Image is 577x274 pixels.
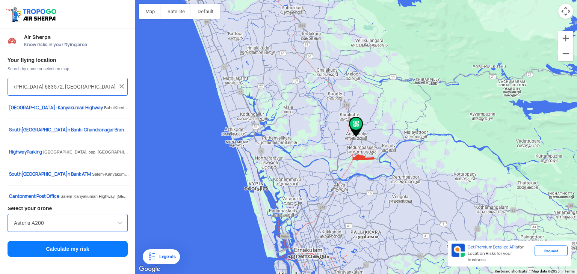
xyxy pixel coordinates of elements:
span: [GEOGRAPHIC_DATA] [21,171,68,177]
span: South n Bank- Chandranagar Branch [9,127,130,133]
span: [GEOGRAPHIC_DATA], opp. [GEOGRAPHIC_DATA], , , [43,150,267,154]
span: Parking [9,149,43,155]
span: Map data ©2025 [532,269,560,273]
button: Zoom out [558,46,573,61]
img: Google [137,264,162,274]
input: Search your flying location [14,82,116,91]
button: Zoom in [558,31,573,46]
span: Air Sherpa [24,34,128,40]
button: Show satellite imagery [161,4,191,19]
div: Request [535,245,568,256]
span: Know risks in your flying area [24,42,128,48]
img: Legends [147,252,156,261]
input: Search by name or Brand [14,218,121,227]
button: Keyboard shortcuts [495,269,527,274]
span: Search by name or select on map [8,66,128,72]
img: ic_tgdronemaps.svg [6,6,59,23]
span: South n Bank ATM [9,171,92,177]
span: [GEOGRAPHIC_DATA] [21,127,68,133]
span: [GEOGRAPHIC_DATA], near [GEOGRAPHIC_DATA] Service, [GEOGRAPHIC_DATA], [GEOGRAPHIC_DATA], [GEOGRAP... [130,128,470,132]
h3: Select your drone [8,206,128,211]
span: Get Premium Detailed APIs [468,244,518,250]
a: Terms [564,269,575,273]
button: Calculate my risk [8,241,128,257]
div: Legends [156,252,175,261]
img: Risk Scores [8,36,17,45]
span: Salem-Kanyakumari Highway, [GEOGRAPHIC_DATA], [GEOGRAPHIC_DATA], [60,194,250,199]
span: Salem-Kanyakumari Highway, [GEOGRAPHIC_DATA], [92,172,237,176]
span: Kanyakumari Highway [58,105,103,111]
span: Highway [9,149,27,155]
img: ic_close.png [118,83,125,90]
div: for Location Risks for your business. [465,244,535,263]
span: [GEOGRAPHIC_DATA] - [9,105,104,111]
span: BabulKheda, [GEOGRAPHIC_DATA], [GEOGRAPHIC_DATA], [GEOGRAPHIC_DATA] [104,105,263,110]
img: Premium APIs [452,244,465,257]
a: Open this area in Google Maps (opens a new window) [137,264,162,274]
button: Show street map [139,4,161,19]
span: Cantonment Post Office [9,193,59,199]
button: Map camera controls [558,4,573,19]
h3: Your flying location [8,57,128,63]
